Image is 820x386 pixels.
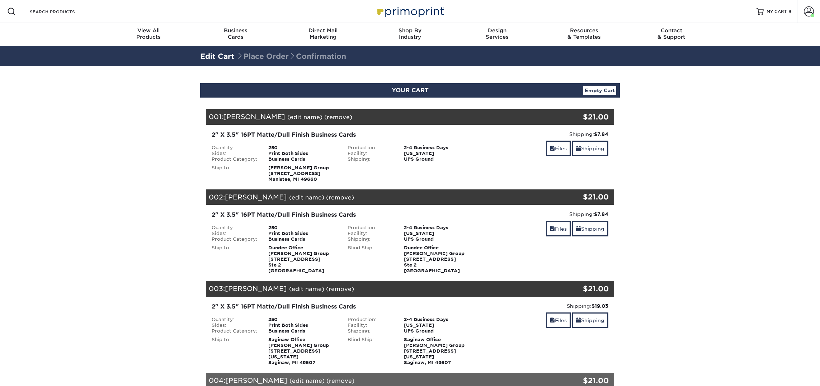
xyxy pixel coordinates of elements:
span: [PERSON_NAME] [225,376,287,384]
div: Sides: [206,323,263,328]
div: Sides: [206,151,263,156]
span: Contact [628,27,715,34]
span: [PERSON_NAME] [225,193,287,201]
strong: Dundee Office [PERSON_NAME] Group [STREET_ADDRESS] Ste 2 [GEOGRAPHIC_DATA] [268,245,329,273]
span: shipping [576,146,581,151]
div: Cards [192,27,279,40]
div: Facility: [342,323,399,328]
div: 2" X 3.5" 16PT Matte/Dull Finish Business Cards [212,131,472,139]
div: Shipping: [342,328,399,334]
a: (edit name) [289,377,325,384]
a: Edit Cart [200,52,234,61]
span: files [550,317,555,323]
div: Ship to: [206,245,263,274]
div: Print Both Sides [263,151,342,156]
div: UPS Ground [399,156,478,162]
strong: $19.03 [592,303,608,309]
div: Quantity: [206,317,263,323]
div: Blind Ship: [342,245,399,274]
div: $21.00 [546,283,609,294]
strong: $7.84 [594,211,608,217]
a: Files [546,141,571,156]
div: & Templates [541,27,628,40]
div: $21.00 [546,375,609,386]
div: Product Category: [206,156,263,162]
a: Shipping [572,141,608,156]
a: (remove) [326,286,354,292]
div: 2" X 3.5" 16PT Matte/Dull Finish Business Cards [212,211,472,219]
div: Shipping: [342,236,399,242]
div: [US_STATE] [399,323,478,328]
div: Print Both Sides [263,231,342,236]
div: Marketing [279,27,367,40]
div: 2-4 Business Days [399,145,478,151]
strong: Dundee Office [PERSON_NAME] Group [STREET_ADDRESS] Ste 2 [GEOGRAPHIC_DATA] [404,245,465,273]
span: MY CART [767,9,787,15]
a: Files [546,312,571,328]
span: Design [453,27,541,34]
span: Direct Mail [279,27,367,34]
span: View All [105,27,192,34]
a: (remove) [326,194,354,201]
strong: Saginaw Office [PERSON_NAME] Group [STREET_ADDRESS][US_STATE] Saginaw, MI 48607 [404,337,465,365]
div: Shipping: [483,302,608,310]
div: Ship to: [206,337,263,366]
a: (edit name) [287,114,322,121]
a: Contact& Support [628,23,715,46]
div: Business Cards [263,156,342,162]
div: & Support [628,27,715,40]
div: 250 [263,317,342,323]
div: Industry [367,27,454,40]
div: 001: [206,109,546,125]
a: Resources& Templates [541,23,628,46]
div: 002: [206,189,546,205]
div: 250 [263,225,342,231]
div: Business Cards [263,236,342,242]
div: $21.00 [546,192,609,202]
span: files [550,226,555,232]
span: YOUR CART [392,87,429,94]
div: Shipping: [483,131,608,138]
a: Shop ByIndustry [367,23,454,46]
div: Quantity: [206,225,263,231]
div: Products [105,27,192,40]
div: [US_STATE] [399,151,478,156]
div: Business Cards [263,328,342,334]
span: shipping [576,226,581,232]
div: Production: [342,225,399,231]
div: Shipping: [483,211,608,218]
div: 2-4 Business Days [399,225,478,231]
span: Place Order Confirmation [236,52,346,61]
div: 2" X 3.5" 16PT Matte/Dull Finish Business Cards [212,302,472,311]
a: (edit name) [289,286,324,292]
div: Blind Ship: [342,337,399,366]
span: [PERSON_NAME] [223,113,285,121]
a: DesignServices [453,23,541,46]
a: BusinessCards [192,23,279,46]
span: Shop By [367,27,454,34]
a: (edit name) [289,194,324,201]
div: $21.00 [546,112,609,122]
div: Production: [342,145,399,151]
div: [US_STATE] [399,231,478,236]
a: (remove) [326,377,354,384]
div: 250 [263,145,342,151]
div: Services [453,27,541,40]
strong: Saginaw Office [PERSON_NAME] Group [STREET_ADDRESS][US_STATE] Saginaw, MI 48607 [268,337,329,365]
input: SEARCH PRODUCTS..... [29,7,99,16]
span: shipping [576,317,581,323]
div: Shipping: [342,156,399,162]
div: Ship to: [206,165,263,182]
div: Product Category: [206,328,263,334]
div: Production: [342,317,399,323]
span: Business [192,27,279,34]
div: Facility: [342,151,399,156]
span: 9 [788,9,791,14]
strong: $7.84 [594,131,608,137]
a: View AllProducts [105,23,192,46]
strong: [PERSON_NAME] Group [STREET_ADDRESS] Manistee, MI 49660 [268,165,329,182]
div: Quantity: [206,145,263,151]
span: files [550,146,555,151]
div: UPS Ground [399,328,478,334]
div: UPS Ground [399,236,478,242]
